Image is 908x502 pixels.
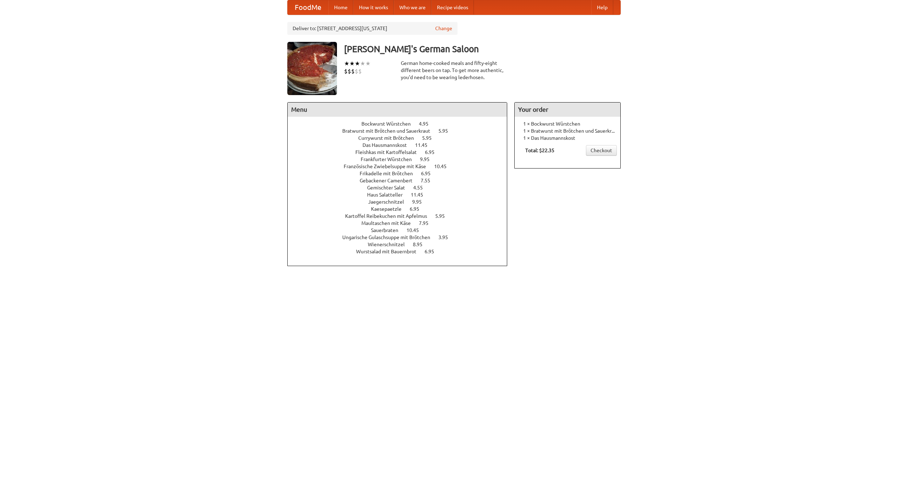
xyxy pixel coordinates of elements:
span: Wurstsalad mit Bauernbrot [356,249,423,254]
a: Home [328,0,353,15]
a: Gebackener Camenbert 7.55 [360,178,443,183]
a: Bratwurst mit Brötchen und Sauerkraut 5.95 [342,128,461,134]
li: 1 × Bratwurst mit Brötchen und Sauerkraut [518,127,617,134]
span: Frankfurter Würstchen [361,156,419,162]
h4: Menu [288,103,507,117]
span: 5.95 [422,135,439,141]
li: $ [358,67,362,75]
span: 7.95 [419,220,436,226]
img: angular.jpg [287,42,337,95]
b: Total: $22.35 [525,148,554,153]
a: Haus Salatteller 11.45 [367,192,436,198]
a: Change [435,25,452,32]
a: Sauerbraten 10.45 [371,227,432,233]
a: Maultaschen mit Käse 7.95 [361,220,442,226]
li: $ [355,67,358,75]
li: $ [351,67,355,75]
a: Who we are [394,0,431,15]
span: 5.95 [435,213,452,219]
a: Jaegerschnitzel 9.95 [368,199,435,205]
a: FoodMe [288,0,328,15]
span: 11.45 [411,192,430,198]
span: 6.95 [421,171,438,176]
span: Französische Zwiebelsuppe mit Käse [344,164,433,169]
a: Französische Zwiebelsuppe mit Käse 10.45 [344,164,460,169]
a: Wurstsalad mit Bauernbrot 6.95 [356,249,447,254]
span: Gebackener Camenbert [360,178,420,183]
span: Bockwurst Würstchen [361,121,418,127]
span: 6.95 [425,249,441,254]
span: 9.95 [412,199,429,205]
span: 4.55 [413,185,430,191]
span: Wienerschnitzel [368,242,412,247]
span: Haus Salatteller [367,192,410,198]
a: Frankfurter Würstchen 9.95 [361,156,443,162]
span: 11.45 [415,142,434,148]
a: Fleishkas mit Kartoffelsalat 6.95 [355,149,448,155]
li: ★ [365,60,371,67]
a: Ungarische Gulaschsuppe mit Brötchen 3.95 [342,235,461,240]
span: Jaegerschnitzel [368,199,411,205]
span: 8.95 [413,242,430,247]
a: Gemischter Salat 4.55 [367,185,436,191]
h3: [PERSON_NAME]'s German Saloon [344,42,621,56]
span: Ungarische Gulaschsuppe mit Brötchen [342,235,437,240]
span: 10.45 [434,164,454,169]
li: $ [344,67,348,75]
a: Bockwurst Würstchen 4.95 [361,121,442,127]
a: Frikadelle mit Brötchen 6.95 [360,171,444,176]
li: ★ [360,60,365,67]
div: German home-cooked meals and fifty-eight different beers on tap. To get more authentic, you'd nee... [401,60,507,81]
span: Frikadelle mit Brötchen [360,171,420,176]
span: 4.95 [419,121,436,127]
a: Kartoffel Reibekuchen mit Apfelmus 5.95 [345,213,458,219]
span: 10.45 [406,227,426,233]
span: 3.95 [438,235,455,240]
span: Maultaschen mit Käse [361,220,418,226]
li: 1 × Das Hausmannskost [518,134,617,142]
a: Kaesepaetzle 6.95 [371,206,432,212]
a: How it works [353,0,394,15]
a: Das Hausmannskost 11.45 [362,142,441,148]
li: ★ [344,60,349,67]
span: Kaesepaetzle [371,206,409,212]
a: Currywurst mit Brötchen 5.95 [358,135,445,141]
span: 5.95 [438,128,455,134]
li: 1 × Bockwurst Würstchen [518,120,617,127]
div: Deliver to: [STREET_ADDRESS][US_STATE] [287,22,458,35]
span: Das Hausmannskost [362,142,414,148]
a: Help [591,0,613,15]
span: Fleishkas mit Kartoffelsalat [355,149,424,155]
h4: Your order [515,103,620,117]
a: Wienerschnitzel 8.95 [368,242,436,247]
span: Bratwurst mit Brötchen und Sauerkraut [342,128,437,134]
li: $ [348,67,351,75]
li: ★ [349,60,355,67]
span: 7.55 [421,178,437,183]
a: Checkout [586,145,617,156]
a: Recipe videos [431,0,474,15]
span: 6.95 [425,149,442,155]
span: Sauerbraten [371,227,405,233]
span: Kartoffel Reibekuchen mit Apfelmus [345,213,434,219]
span: 9.95 [420,156,437,162]
span: Gemischter Salat [367,185,412,191]
span: 6.95 [410,206,426,212]
li: ★ [355,60,360,67]
span: Currywurst mit Brötchen [358,135,421,141]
